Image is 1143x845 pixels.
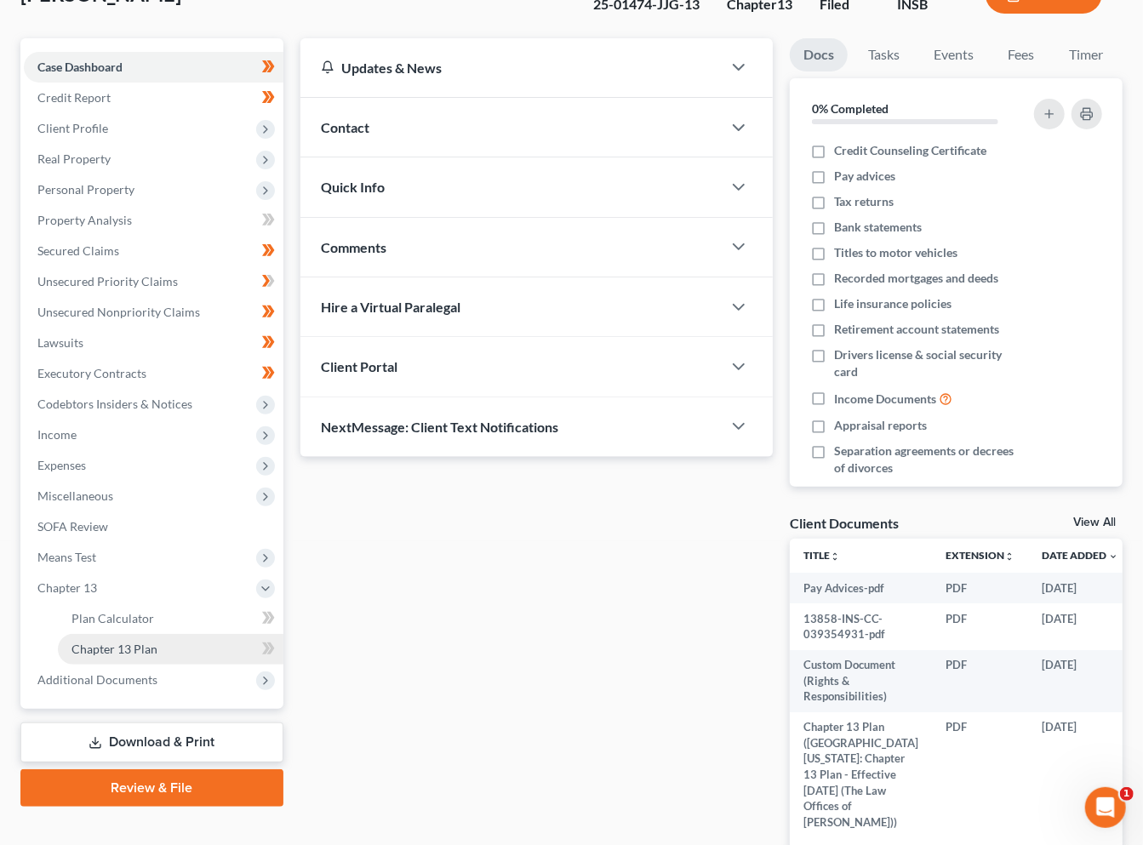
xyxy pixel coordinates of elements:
span: Credit Report [37,90,111,105]
span: Real Property [37,151,111,166]
span: Lawsuits [37,335,83,350]
td: PDF [932,573,1028,603]
a: Date Added expand_more [1042,549,1118,562]
span: Titles to motor vehicles [834,244,957,261]
span: Quick Info [321,179,385,195]
span: Comments [321,239,386,255]
a: Lawsuits [24,328,283,358]
td: PDF [932,712,1028,837]
a: Download & Print [20,722,283,762]
a: Extensionunfold_more [946,549,1014,562]
span: Codebtors Insiders & Notices [37,397,192,411]
span: Income [37,427,77,442]
span: Means Test [37,550,96,564]
span: Separation agreements or decrees of divorces [834,442,1025,477]
span: Executory Contracts [37,366,146,380]
span: Expenses [37,458,86,472]
strong: 0% Completed [812,101,889,116]
span: Client Profile [37,121,108,135]
i: unfold_more [1004,551,1014,562]
td: Custom Document (Rights & Responsibilities) [790,650,932,712]
a: Executory Contracts [24,358,283,389]
span: Additional Documents [37,672,157,687]
span: Chapter 13 Plan [71,642,157,656]
td: Chapter 13 Plan ([GEOGRAPHIC_DATA][US_STATE]: Chapter 13 Plan - Effective [DATE] (The Law Offices... [790,712,932,837]
td: Pay Advices-pdf [790,573,932,603]
span: Tax returns [834,193,894,210]
div: Client Documents [790,514,899,532]
div: Updates & News [321,59,701,77]
span: Plan Calculator [71,611,154,625]
a: SOFA Review [24,511,283,542]
a: Chapter 13 Plan [58,634,283,665]
span: Property Analysis [37,213,132,227]
a: Titleunfold_more [803,549,840,562]
span: NextMessage: Client Text Notifications [321,419,558,435]
span: Contact [321,119,369,135]
span: Miscellaneous [37,488,113,503]
a: Tasks [854,38,913,71]
span: Client Portal [321,358,397,374]
a: Plan Calculator [58,603,283,634]
a: View All [1073,517,1116,528]
td: PDF [932,603,1028,650]
a: Property Analysis [24,205,283,236]
a: Fees [994,38,1049,71]
span: Secured Claims [37,243,119,258]
span: Bank statements [834,219,922,236]
td: [DATE] [1028,712,1132,837]
a: Review & File [20,769,283,807]
a: Timer [1055,38,1117,71]
span: Case Dashboard [37,60,123,74]
a: Events [920,38,987,71]
span: Pay advices [834,168,895,185]
span: Appraisal reports [834,417,927,434]
span: Recorded mortgages and deeds [834,270,998,287]
span: Unsecured Priority Claims [37,274,178,288]
a: Docs [790,38,848,71]
span: 1 [1120,787,1134,801]
a: Unsecured Priority Claims [24,266,283,297]
a: Case Dashboard [24,52,283,83]
span: Drivers license & social security card [834,346,1025,380]
i: unfold_more [830,551,840,562]
i: expand_more [1108,551,1118,562]
span: Chapter 13 [37,580,97,595]
span: Credit Counseling Certificate [834,142,986,159]
td: [DATE] [1028,650,1132,712]
span: Personal Property [37,182,134,197]
td: [DATE] [1028,573,1132,603]
span: Hire a Virtual Paralegal [321,299,460,315]
iframe: Intercom live chat [1085,787,1126,828]
span: Retirement account statements [834,321,999,338]
span: Income Documents [834,391,936,408]
span: Life insurance policies [834,295,952,312]
a: Credit Report [24,83,283,113]
span: Unsecured Nonpriority Claims [37,305,200,319]
td: 13858-INS-CC-039354931-pdf [790,603,932,650]
td: PDF [932,650,1028,712]
td: [DATE] [1028,603,1132,650]
span: SOFA Review [37,519,108,534]
a: Secured Claims [24,236,283,266]
a: Unsecured Nonpriority Claims [24,297,283,328]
